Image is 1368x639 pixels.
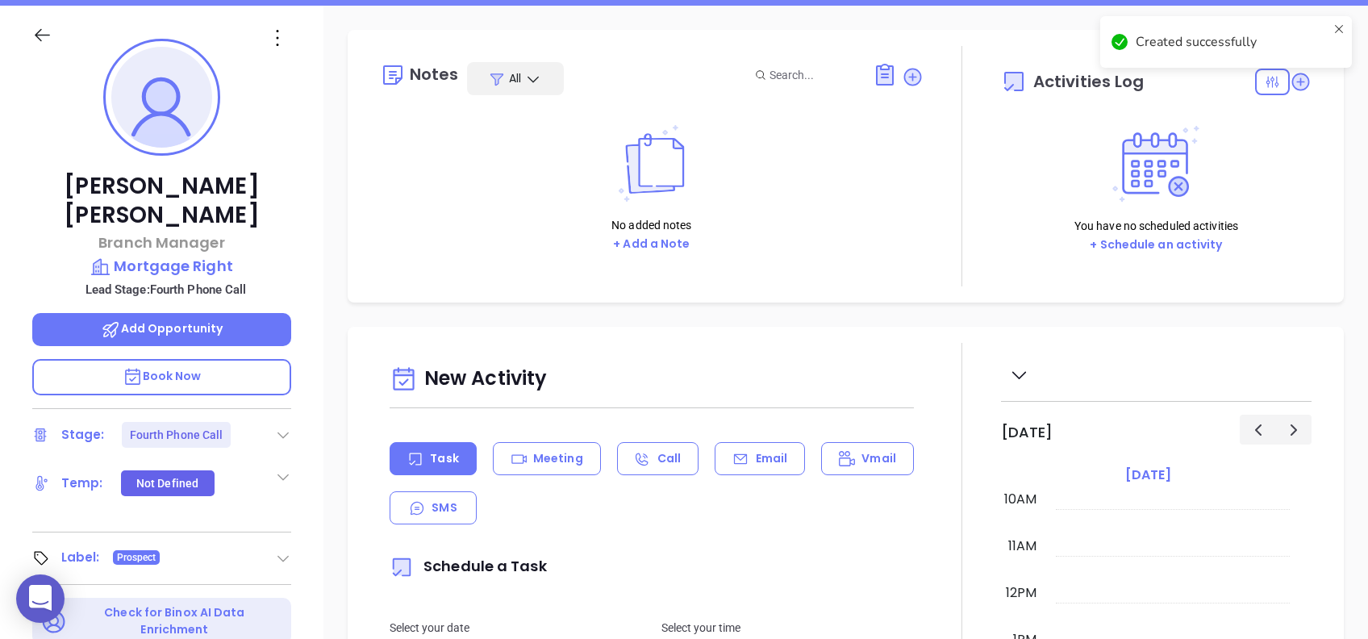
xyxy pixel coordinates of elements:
p: Task [430,450,458,467]
div: Stage: [61,423,105,447]
span: Add Opportunity [101,320,223,336]
a: Mortgage Right [32,255,291,278]
button: + Add a Note [608,235,694,253]
div: Label: [61,545,100,570]
p: Check for Binox AI Data Enrichment [69,604,280,638]
div: Not Defined [136,470,198,496]
p: You have no scheduled activities [1074,217,1238,235]
p: Lead Stage: Fourth Phone Call [40,279,291,300]
p: Email [756,450,788,467]
p: SMS [432,499,457,516]
span: Prospect [117,549,156,566]
p: Select your date [390,619,642,637]
button: Previous day [1240,415,1276,445]
input: Search... [769,66,855,84]
span: Book Now [123,368,202,384]
p: No added notes [608,216,694,234]
div: 11am [1005,537,1040,556]
p: Select your time [661,619,914,637]
p: Call [657,450,681,467]
p: Branch Manager [32,232,291,253]
span: Activities Log [1033,73,1144,90]
img: Notes [608,125,695,202]
p: [PERSON_NAME] [PERSON_NAME] [32,172,291,230]
button: + Schedule an activity [1085,236,1227,254]
div: 10am [1001,490,1040,509]
div: Notes [410,66,459,82]
span: All [509,70,521,86]
img: Ai-Enrich-DaqCidB-.svg [39,607,67,635]
img: Activities [1112,126,1199,203]
h2: [DATE] [1001,424,1053,441]
button: Next day [1275,415,1312,445]
a: [DATE] [1122,464,1174,487]
p: Meeting [533,450,583,467]
img: profile-user [111,47,212,148]
div: Temp: [61,471,103,495]
div: 12pm [1003,583,1040,603]
span: Schedule a Task [390,556,547,576]
div: Created successfully [1136,32,1328,52]
div: Fourth Phone Call [130,422,223,448]
div: New Activity [390,359,914,400]
p: Vmail [861,450,896,467]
